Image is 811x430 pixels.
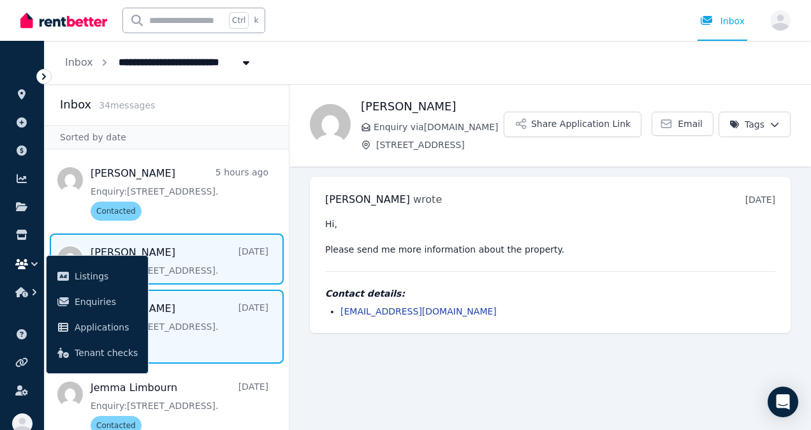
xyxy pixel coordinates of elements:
span: [PERSON_NAME] [325,193,410,205]
div: Open Intercom Messenger [768,387,798,417]
a: [PERSON_NAME][DATE]Enquiry:[STREET_ADDRESS]. [91,245,268,277]
h1: [PERSON_NAME] [361,98,504,115]
h2: Inbox [60,96,91,114]
a: Email [652,112,713,136]
span: Applications [75,320,138,335]
pre: Hi, Please send me more information about the property. [325,218,775,256]
h4: Contact details: [325,287,775,300]
a: [PERSON_NAME][DATE]Enquiry:[STREET_ADDRESS].Contacted [91,301,268,356]
a: Enquiries [52,289,143,315]
span: Tenant checks [75,345,138,360]
span: [STREET_ADDRESS] [376,138,504,151]
button: Share Application Link [504,112,641,137]
a: Applications [52,315,143,340]
span: Ctrl [229,12,249,29]
div: Inbox [700,15,745,27]
button: Tags [719,112,791,137]
span: Tags [729,118,764,131]
a: Listings [52,263,143,289]
time: [DATE] [745,195,775,205]
div: Sorted by date [45,125,289,149]
a: [PERSON_NAME]5 hours agoEnquiry:[STREET_ADDRESS].Contacted [91,166,268,221]
a: Tenant checks [52,340,143,366]
nav: Breadcrumb [45,41,273,84]
span: 34 message s [99,100,155,110]
span: Email [678,117,703,130]
span: k [254,15,258,26]
span: wrote [413,193,442,205]
span: Listings [75,269,138,284]
a: Inbox [65,56,93,68]
img: RentBetter [20,11,107,30]
span: Enquiries [75,294,138,309]
img: Breana Parlato [310,104,351,145]
span: Enquiry via [DOMAIN_NAME] [374,121,504,133]
a: [EMAIL_ADDRESS][DOMAIN_NAME] [340,306,497,316]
